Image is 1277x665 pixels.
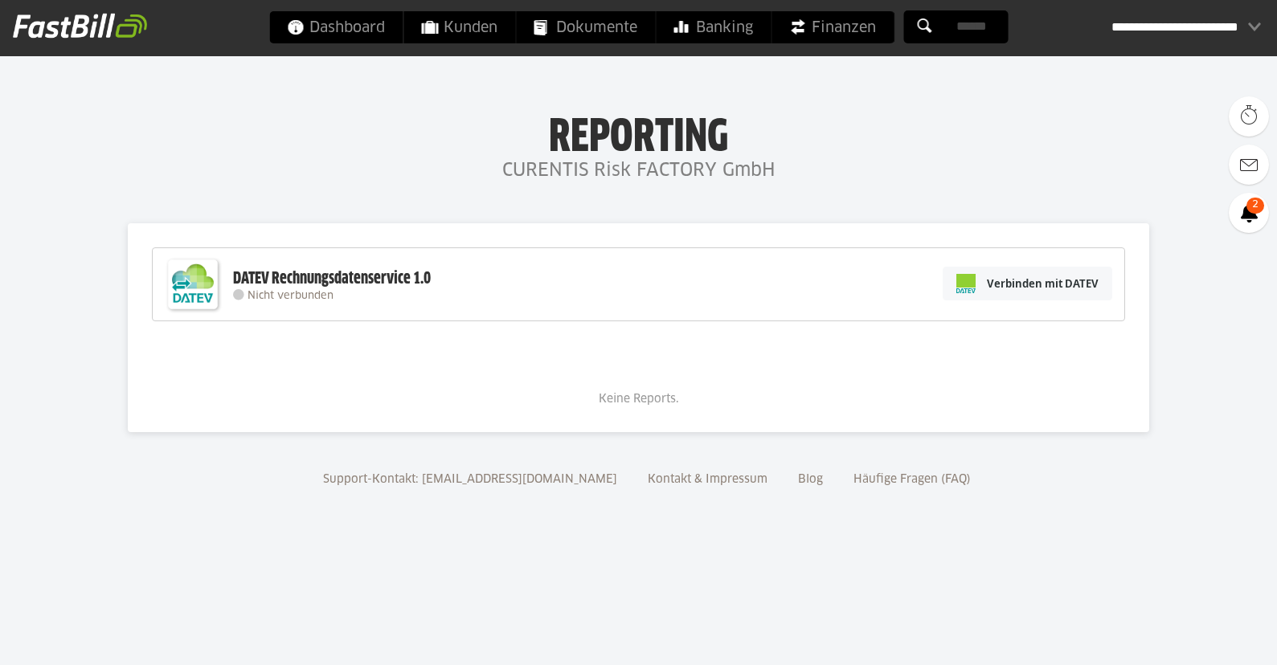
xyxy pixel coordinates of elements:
[13,13,147,39] img: fastbill_logo_white.png
[1229,193,1269,233] a: 2
[599,394,679,405] span: Keine Reports.
[233,268,431,289] div: DATEV Rechnungsdatenservice 1.0
[848,474,976,485] a: Häufige Fragen (FAQ)
[987,275,1099,292] span: Verbinden mit DATEV
[534,11,637,43] span: Dokumente
[269,11,403,43] a: Dashboard
[656,11,771,43] a: Banking
[772,11,894,43] a: Finanzen
[516,11,655,43] a: Dokumente
[956,274,976,293] img: pi-datev-logo-farbig-24.svg
[943,267,1112,300] a: Verbinden mit DATEV
[1246,198,1264,214] span: 2
[642,474,773,485] a: Kontakt & Impressum
[792,474,829,485] a: Blog
[1153,617,1261,657] iframe: Öffnet ein Widget, in dem Sie weitere Informationen finden
[248,291,334,301] span: Nicht verbunden
[317,474,623,485] a: Support-Kontakt: [EMAIL_ADDRESS][DOMAIN_NAME]
[403,11,515,43] a: Kunden
[673,11,753,43] span: Banking
[161,252,225,316] img: DATEV-Datenservice Logo
[287,11,385,43] span: Dashboard
[161,113,1116,155] h1: Reporting
[789,11,876,43] span: Finanzen
[421,11,497,43] span: Kunden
